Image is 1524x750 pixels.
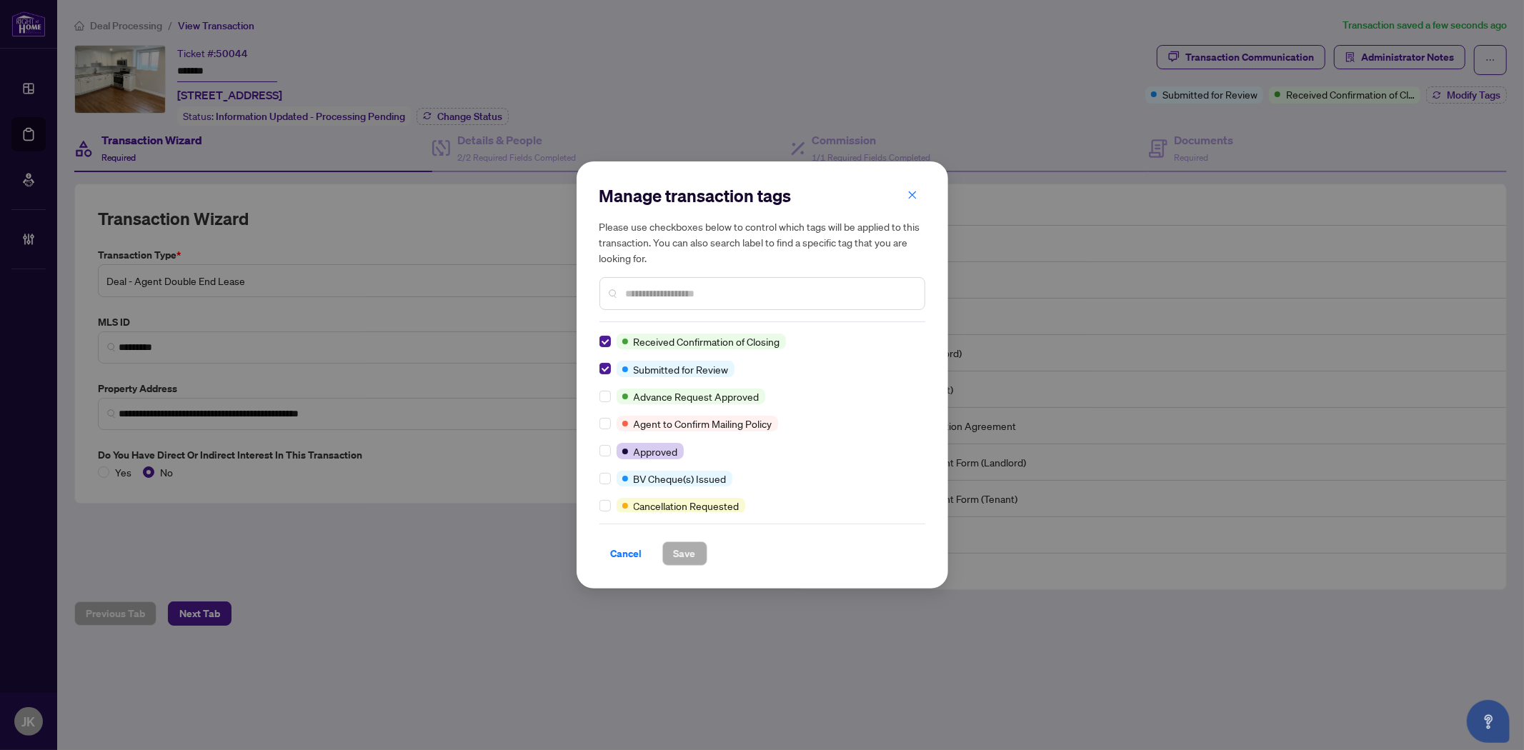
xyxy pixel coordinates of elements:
span: Submitted for Review [634,361,729,377]
span: Received Confirmation of Closing [634,334,780,349]
button: Cancel [599,541,654,566]
h2: Manage transaction tags [599,184,925,207]
span: BV Cheque(s) Issued [634,471,727,486]
button: Open asap [1467,700,1510,743]
span: Agent to Confirm Mailing Policy [634,416,772,431]
span: Cancellation Requested [634,498,739,514]
span: Cancel [611,542,642,565]
span: close [907,190,917,200]
span: Approved [634,444,678,459]
button: Save [662,541,707,566]
h5: Please use checkboxes below to control which tags will be applied to this transaction. You can al... [599,219,925,266]
span: Advance Request Approved [634,389,759,404]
